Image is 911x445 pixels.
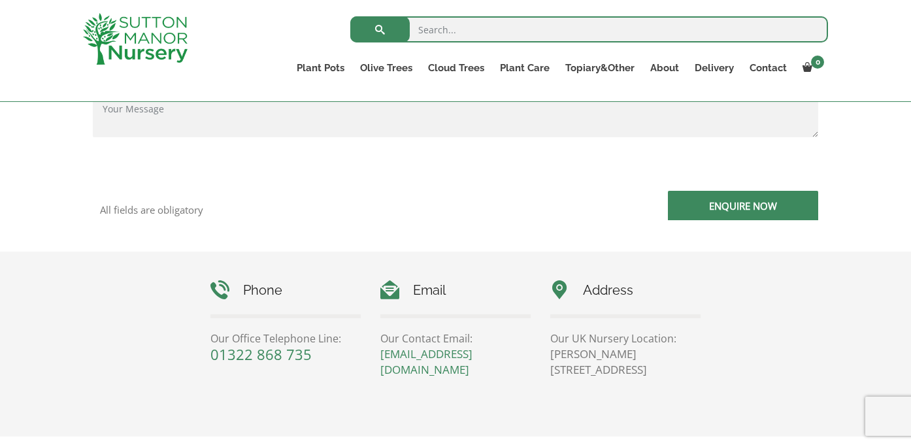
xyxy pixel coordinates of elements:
[742,59,795,77] a: Contact
[380,331,531,346] p: Our Contact Email:
[100,204,446,216] p: All fields are obligatory
[210,331,361,346] p: Our Office Telephone Line:
[210,280,361,301] h4: Phone
[550,331,701,346] p: Our UK Nursery Location:
[380,280,531,301] h4: Email
[811,56,824,69] span: 0
[210,344,312,364] a: 01322 868 735
[350,16,828,42] input: Search...
[550,346,701,378] p: [PERSON_NAME][STREET_ADDRESS]
[550,280,701,301] h4: Address
[492,59,557,77] a: Plant Care
[380,346,472,377] a: [EMAIL_ADDRESS][DOMAIN_NAME]
[668,191,818,220] input: Enquire Now
[420,59,492,77] a: Cloud Trees
[687,59,742,77] a: Delivery
[795,59,828,77] a: 0
[642,59,687,77] a: About
[289,59,352,77] a: Plant Pots
[352,59,420,77] a: Olive Trees
[83,13,188,65] img: logo
[557,59,642,77] a: Topiary&Other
